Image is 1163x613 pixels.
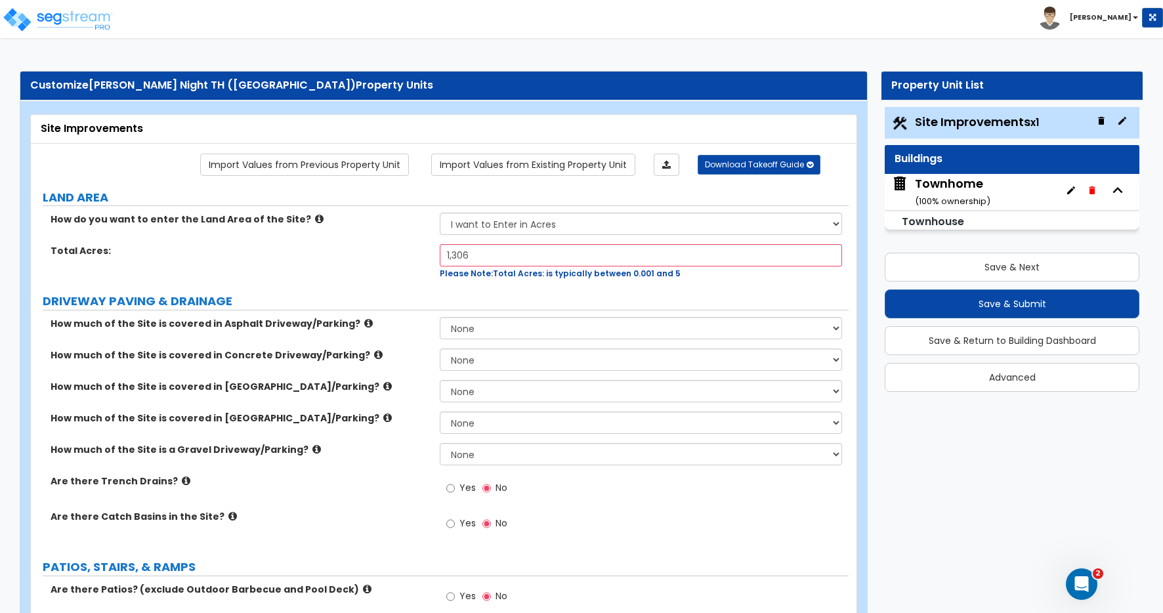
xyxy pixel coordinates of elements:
i: click for more info! [363,584,371,594]
label: How much of the Site is covered in Concrete Driveway/Parking? [51,349,430,362]
label: Are there Patios? (exclude Outdoor Barbecue and Pool Deck) [51,583,430,596]
i: click for more info! [383,381,392,391]
label: How much of the Site is a Gravel Driveway/Parking? [51,443,430,456]
label: How do you want to enter the Land Area of the Site? [51,213,430,226]
button: Save & Return to Building Dashboard [885,326,1139,355]
a: Import the dynamic attributes value through Excel sheet [654,154,679,176]
label: LAND AREA [43,189,849,206]
input: No [482,481,491,496]
label: Are there Trench Drains? [51,475,430,488]
span: Yes [459,481,476,494]
div: Buildings [895,152,1130,167]
button: Save & Next [885,253,1139,282]
i: click for more info! [312,444,321,454]
span: Site Improvements [915,114,1039,130]
small: Townhouse [902,214,964,229]
button: Save & Submit [885,289,1139,318]
a: Import the dynamic attribute values from previous properties. [200,154,409,176]
img: logo_pro_r.png [2,7,114,33]
label: How much of the Site is covered in Asphalt Driveway/Parking? [51,317,430,330]
span: [PERSON_NAME] Night TH ([GEOGRAPHIC_DATA]) [89,77,356,93]
span: Yes [459,589,476,602]
img: Construction.png [891,115,908,132]
input: No [482,517,491,531]
label: How much of the Site is covered in [GEOGRAPHIC_DATA]/Parking? [51,412,430,425]
span: Please Note: [440,268,493,279]
small: ( 100 % ownership) [915,195,990,207]
span: 2 [1093,568,1103,579]
i: click for more info! [228,511,237,521]
iframe: Intercom live chat [1066,568,1097,600]
img: building.svg [891,175,908,192]
label: DRIVEWAY PAVING & DRAINAGE [43,293,849,310]
span: No [496,481,507,494]
div: Property Unit List [891,78,1133,93]
i: click for more info! [315,214,324,224]
button: Download Takeoff Guide [698,155,820,175]
label: Total Acres: [51,244,430,257]
label: PATIOS, STAIRS, & RAMPS [43,559,849,576]
i: click for more info! [364,318,373,328]
input: No [482,589,491,604]
span: Townhome [891,175,990,209]
label: How much of the Site is covered in [GEOGRAPHIC_DATA]/Parking? [51,380,430,393]
span: Yes [459,517,476,530]
img: avatar.png [1038,7,1061,30]
button: Advanced [885,363,1139,392]
span: No [496,517,507,530]
div: Customize Property Units [30,78,857,93]
span: Download Takeoff Guide [705,159,804,170]
span: No [496,589,507,602]
i: click for more info! [383,413,392,423]
div: Site Improvements [41,121,847,137]
i: click for more info! [374,350,383,360]
input: Yes [446,481,455,496]
input: Yes [446,589,455,604]
small: x1 [1030,116,1039,129]
i: click for more info! [182,476,190,486]
b: [PERSON_NAME] [1070,12,1131,22]
label: Are there Catch Basins in the Site? [51,510,430,523]
a: Import the dynamic attribute values from existing properties. [431,154,635,176]
span: Total Acres: is typically between 0.001 and 5 [440,268,681,279]
input: Yes [446,517,455,531]
div: Townhome [915,175,990,209]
